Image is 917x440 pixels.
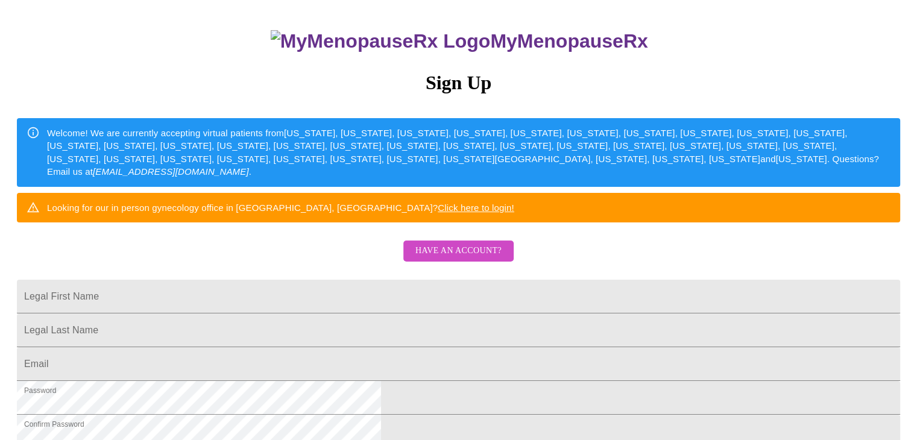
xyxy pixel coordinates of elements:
[19,30,901,52] h3: MyMenopauseRx
[403,240,514,262] button: Have an account?
[400,254,517,264] a: Have an account?
[47,196,514,219] div: Looking for our in person gynecology office in [GEOGRAPHIC_DATA], [GEOGRAPHIC_DATA]?
[438,203,514,213] a: Click here to login!
[271,30,490,52] img: MyMenopauseRx Logo
[93,166,249,177] em: [EMAIL_ADDRESS][DOMAIN_NAME]
[17,72,900,94] h3: Sign Up
[47,122,890,183] div: Welcome! We are currently accepting virtual patients from [US_STATE], [US_STATE], [US_STATE], [US...
[415,244,502,259] span: Have an account?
